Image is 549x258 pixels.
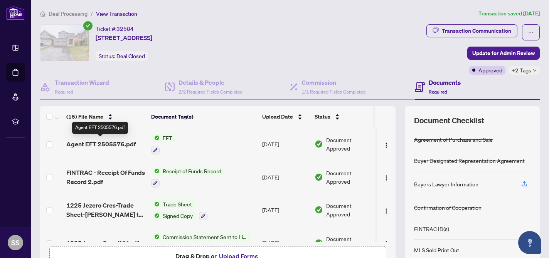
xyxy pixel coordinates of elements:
span: Required [55,89,73,95]
span: Receipt of Funds Record [160,167,224,175]
th: (15) File Name [63,106,148,127]
button: Status IconReceipt of Funds Record [151,167,224,188]
span: +2 Tags [512,66,531,75]
span: 1225 Jezero Cres-Trade Sheet-[PERSON_NAME] to Review copy.pdf [66,201,145,219]
span: Status [315,112,330,121]
span: Signed Copy [160,211,196,220]
span: EFT [160,134,175,142]
button: Update for Admin Review [467,47,540,60]
img: IMG-W12070644_1.jpg [40,25,89,61]
span: 1225 Jezero Cres-INV.pdf [66,238,139,248]
div: Status: [96,51,148,61]
button: Logo [380,237,392,249]
span: FINTRAC - Receipt Of Funds Record 2.pdf [66,168,145,186]
span: Required [429,89,447,95]
img: Document Status [315,173,323,181]
div: Ticket #: [96,24,134,33]
div: FINTRAC ID(s) [414,224,449,233]
div: Buyers Lawyer Information [414,180,478,188]
button: Logo [380,138,392,150]
th: Document Tag(s) [148,106,259,127]
span: home [40,11,45,17]
h4: Commission [301,78,365,87]
span: Approved [478,66,502,74]
span: 2/2 Required Fields Completed [179,89,243,95]
button: Open asap [518,231,541,254]
span: Deal Processing [49,10,88,17]
img: Status Icon [151,211,160,220]
button: Status IconCommission Statement Sent to Listing Brokerage [151,233,251,253]
span: ellipsis [528,30,534,35]
button: Logo [380,204,392,216]
article: Transaction saved [DATE] [478,9,540,18]
span: Document Checklist [414,115,484,126]
div: Agent EFT 2505576.pdf [72,122,128,134]
div: Transaction Communication [442,25,511,37]
button: Transaction Communication [426,24,517,37]
span: Upload Date [262,112,293,121]
img: Status Icon [151,233,160,241]
span: Document Approved [326,235,374,251]
button: Status IconEFT [151,134,175,154]
span: 1/1 Required Fields Completed [301,89,365,95]
span: Trade Sheet [160,200,195,208]
img: Status Icon [151,200,160,208]
span: Document Approved [326,169,374,186]
span: SS [11,237,20,248]
span: Update for Admin Review [472,47,535,59]
span: down [533,69,537,72]
img: Logo [383,142,389,148]
span: Document Approved [326,136,374,152]
div: MLS Sold Print Out [414,246,459,254]
img: Document Status [315,206,323,214]
span: check-circle [83,21,93,30]
img: Status Icon [151,134,160,142]
span: Document Approved [326,201,374,218]
td: [DATE] [259,127,312,161]
span: Commission Statement Sent to Listing Brokerage [160,233,251,241]
h4: Details & People [179,78,243,87]
img: Document Status [315,239,323,247]
span: View Transaction [96,10,137,17]
span: Deal Closed [116,53,145,60]
div: Agreement of Purchase and Sale [414,135,493,144]
td: [DATE] [259,194,312,227]
button: Logo [380,171,392,183]
img: Logo [383,175,389,181]
span: (15) File Name [66,112,103,121]
h4: Documents [429,78,461,87]
h4: Transaction Wizard [55,78,109,87]
li: / [91,9,93,18]
img: Status Icon [151,167,160,175]
span: [STREET_ADDRESS] [96,33,152,42]
th: Status [312,106,377,127]
td: [DATE] [259,161,312,194]
img: Document Status [315,140,323,148]
span: 32584 [116,25,134,32]
img: Logo [383,241,389,247]
img: Logo [383,208,389,214]
span: Agent EFT 2505576.pdf [66,139,136,149]
th: Upload Date [259,106,312,127]
img: logo [6,6,25,20]
div: Buyer Designated Representation Agreement [414,156,525,165]
button: Status IconTrade SheetStatus IconSigned Copy [151,200,207,221]
div: Confirmation of Cooperation [414,203,482,212]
